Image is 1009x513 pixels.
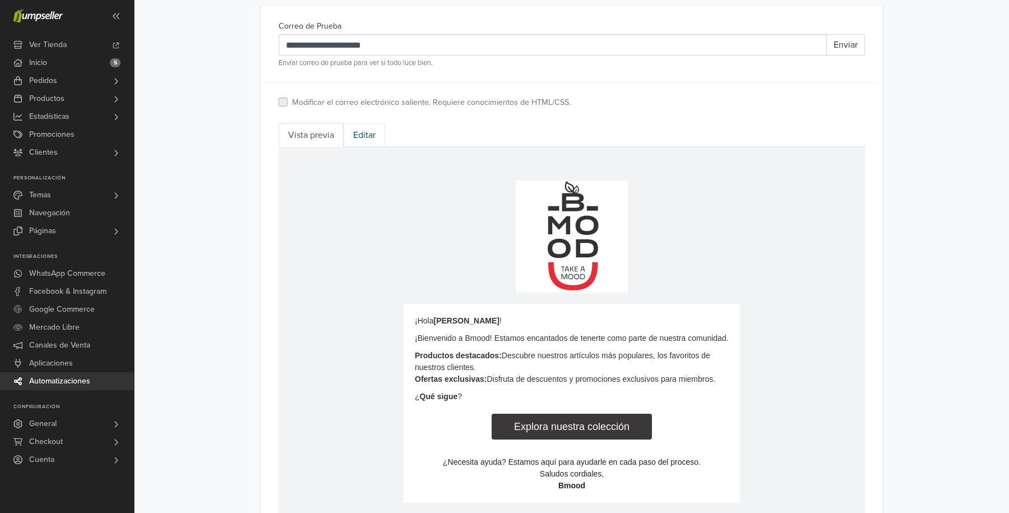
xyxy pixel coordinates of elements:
[29,54,47,72] span: Inicio
[29,222,56,240] span: Páginas
[280,334,307,343] strong: Bmood
[29,354,73,372] span: Aplicaciones
[29,283,107,301] span: Facebook & Instagram
[136,244,450,256] p: ¿ ?
[29,433,63,451] span: Checkout
[29,204,70,222] span: Navegación
[155,169,220,178] strong: [PERSON_NAME]
[136,309,450,321] p: ¿Necesita ayuda? Estamos aquí para ayudarle en cada paso del proceso.
[13,404,134,410] p: Configuración
[29,108,70,126] span: Estadísticas
[29,90,64,108] span: Productos
[136,321,450,333] p: Saludos cordiales,
[344,123,385,147] a: Editar
[29,336,90,354] span: Canales de Venta
[29,301,95,318] span: Google Commerce
[292,96,571,109] label: Modificar el correo electrónico saliente. Requiere conocimientos de HTML/CSS.
[29,186,51,204] span: Temas
[29,126,75,144] span: Promociones
[29,318,80,336] span: Mercado Libre
[254,362,332,398] img: jumpseller-logo-footer-grey.png
[29,265,105,283] span: WhatsApp Commerce
[29,72,57,90] span: Pedidos
[136,204,223,213] strong: Productos destacados:
[826,34,865,56] button: Enviar
[279,20,342,33] label: Correo de Prueba
[110,58,121,67] span: 5
[29,36,67,54] span: Ver Tienda
[29,415,57,433] span: General
[279,123,344,147] a: Vista previa
[279,58,865,68] small: Enviar correo de prueba para ver si todo luce bien.
[29,451,54,469] span: Cuenta
[29,372,90,390] span: Automatizaciones
[29,144,58,161] span: Clientes
[279,34,827,56] input: Recipient's username
[13,253,134,260] p: Integraciones
[136,186,450,197] p: ¡Bienvenido a Bmood! Estamos encantados de tenerte como parte de nuestra comunidad.
[213,267,373,293] a: Explora nuestra colección
[13,175,134,182] p: Personalización
[141,245,179,254] strong: Qué sigue
[237,34,349,146] img: Logo.png
[136,203,450,238] p: Descubre nuestros artículos más populares, los favoritos de nuestros clientes. Disfruta de descue...
[136,228,208,237] strong: Ofertas exclusivas:
[136,168,450,180] p: ¡Hola !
